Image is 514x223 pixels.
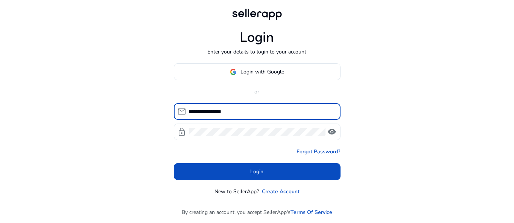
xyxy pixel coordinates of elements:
[240,29,274,46] h1: Login
[290,208,332,216] a: Terms Of Service
[251,168,264,176] span: Login
[262,188,300,196] a: Create Account
[174,88,341,96] p: or
[230,69,237,75] img: google-logo.svg
[208,48,307,56] p: Enter your details to login to your account
[178,107,187,116] span: mail
[174,63,341,80] button: Login with Google
[214,188,259,196] p: New to SellerApp?
[174,163,341,180] button: Login
[178,127,187,136] span: lock
[240,68,284,76] span: Login with Google
[297,148,341,156] a: Forgot Password?
[328,127,337,136] span: visibility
